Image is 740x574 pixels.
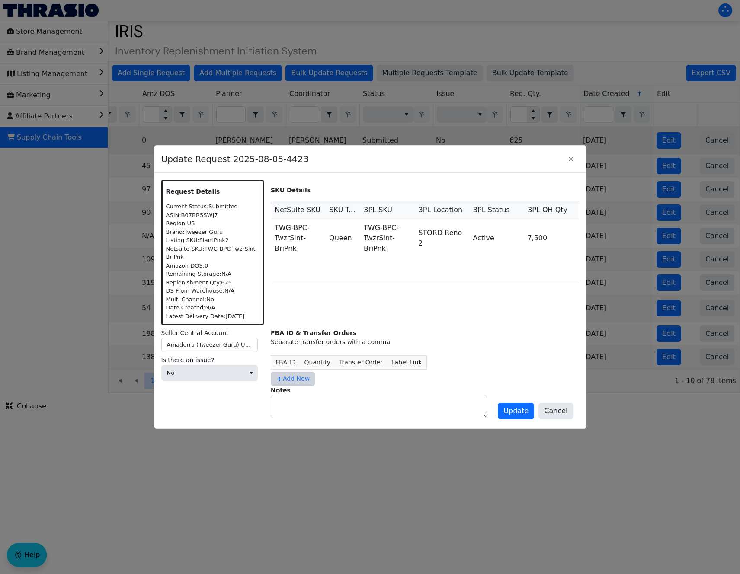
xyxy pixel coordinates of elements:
[271,219,326,257] td: TWG-BPC-TwzrSlnt-BriPnk
[300,356,335,370] th: Quantity
[166,278,259,287] div: Replenishment Qty: 625
[563,151,579,167] button: Close
[166,187,259,196] p: Request Details
[415,219,469,257] td: STORD Reno 2
[166,245,259,261] div: Netsuite SKU: TWG-BPC-TwzrSlnt-BriPnk
[166,228,259,236] div: Brand: Tweezer Guru
[271,387,291,394] label: Notes
[271,328,579,338] div: FBA ID & Transfer Orders
[161,148,563,170] span: Update Request 2025-08-05-4423
[387,356,426,370] th: Label Link
[166,287,259,295] div: DS From Warehouse: N/A
[364,205,392,215] span: 3PL SKU
[166,211,259,220] div: ASIN: B07BR5SWJ7
[473,205,510,215] span: 3PL Status
[275,205,320,215] span: NetSuite SKU
[469,219,524,257] td: Active
[544,406,567,416] span: Cancel
[538,403,573,419] button: Cancel
[271,372,315,386] button: Add New
[161,356,264,365] label: Is there an issue?
[166,219,259,228] div: Region: US
[161,328,264,338] label: Seller Central Account
[498,403,534,419] button: Update
[166,202,259,211] div: Current Status: Submitted
[245,365,257,381] button: select
[271,356,300,370] th: FBA ID
[166,295,259,304] div: Multi Channel: No
[167,369,240,377] span: No
[271,338,579,347] div: Separate transfer orders with a comma
[528,205,567,215] span: 3PL OH Qty
[360,219,415,257] td: TWG-BPC-TwzrSlnt-BriPnk
[335,356,387,370] th: Transfer Order
[503,406,529,416] span: Update
[166,270,259,278] div: Remaining Storage: N/A
[524,219,578,257] td: 7,500
[329,205,357,215] span: SKU Type
[166,261,259,270] div: Amazon DOS: 0
[419,205,463,215] span: 3PL Location
[166,236,259,245] div: Listing SKU: SlantPink2
[166,303,259,312] div: Date Created: N/A
[276,374,310,383] span: Add New
[271,186,579,195] p: SKU Details
[166,312,259,321] div: Latest Delivery Date: [DATE]
[326,219,360,257] td: Queen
